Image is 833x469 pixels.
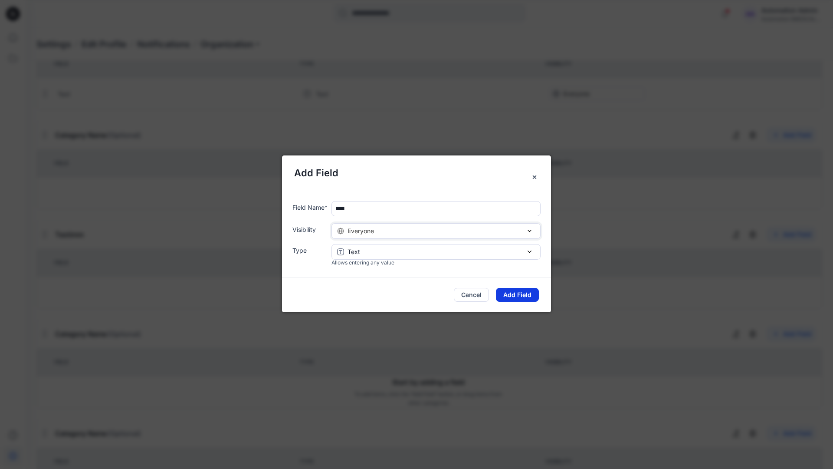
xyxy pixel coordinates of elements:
[331,259,541,267] div: Allows entering any value
[292,203,328,212] label: Field Name
[331,244,541,260] button: Text
[331,223,541,239] button: Everyone
[496,288,539,302] button: Add Field
[292,225,328,234] label: Visibility
[348,226,374,235] span: Everyone
[294,166,539,180] h5: Add Field
[348,247,360,256] p: Text
[527,169,542,185] button: Close
[292,246,328,255] label: Type
[454,288,489,302] button: Cancel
